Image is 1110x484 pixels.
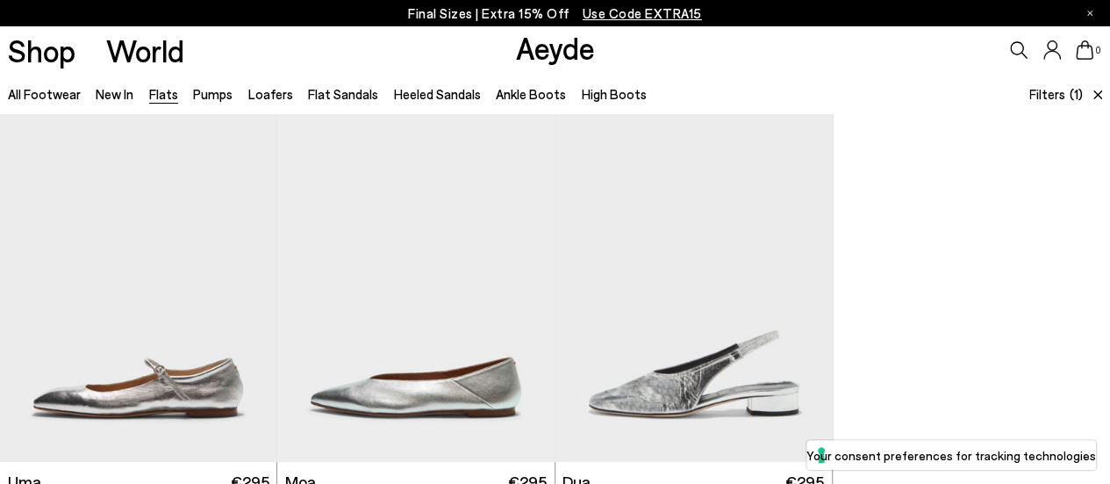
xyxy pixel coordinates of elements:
[8,86,81,102] a: All Footwear
[581,86,646,102] a: High Boots
[1093,46,1102,55] span: 0
[555,113,832,462] a: Next slide Previous slide
[1069,84,1082,105] span: (1)
[806,440,1096,470] button: Your consent preferences for tracking technologies
[393,86,480,102] a: Heeled Sandals
[555,113,833,462] img: Dua Laminated Leather Slingback
[1029,86,1065,102] span: Filters
[515,29,594,66] a: Aeyde
[149,86,178,102] a: Flats
[1076,40,1093,60] a: 0
[408,3,702,25] p: Final Sizes | Extra 15% Off
[193,86,233,102] a: Pumps
[8,35,75,66] a: Shop
[555,113,833,462] div: 1 / 6
[277,113,554,462] img: Moa Pointed-Toe Flats
[96,86,133,102] a: New In
[583,5,702,21] span: Navigate to /collections/ss25-final-sizes
[248,86,293,102] a: Loafers
[496,86,566,102] a: Ankle Boots
[106,35,184,66] a: World
[308,86,378,102] a: Flat Sandals
[806,446,1096,465] label: Your consent preferences for tracking technologies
